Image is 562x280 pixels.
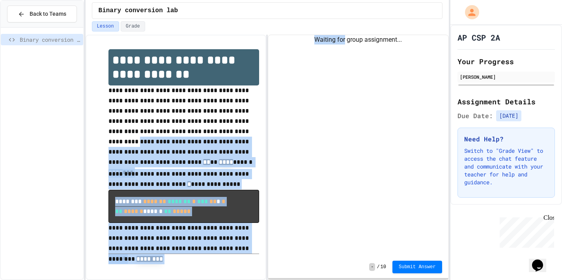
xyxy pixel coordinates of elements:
button: Back to Teams [7,6,77,22]
button: Lesson [92,21,119,32]
h3: Need Help? [464,134,548,144]
span: Submit Answer [399,264,436,270]
iframe: chat widget [497,214,554,248]
h1: AP CSP 2A [457,32,500,43]
span: - [369,263,375,271]
span: Binary conversion lab [99,6,178,15]
h2: Your Progress [457,56,555,67]
div: My Account [457,3,481,21]
div: Waiting for group assignment... [268,35,448,45]
span: / [377,264,379,270]
span: [DATE] [496,110,521,121]
span: Back to Teams [30,10,66,18]
p: Switch to "Grade View" to access the chat feature and communicate with your teacher for help and ... [464,147,548,186]
h2: Assignment Details [457,96,555,107]
div: Chat with us now!Close [3,3,54,50]
span: 10 [381,264,386,270]
span: Due Date: [457,111,493,121]
iframe: chat widget [529,248,554,272]
span: Binary conversion lab [20,35,80,44]
button: Grade [121,21,145,32]
button: Submit Answer [392,261,442,273]
div: [PERSON_NAME] [460,73,553,80]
